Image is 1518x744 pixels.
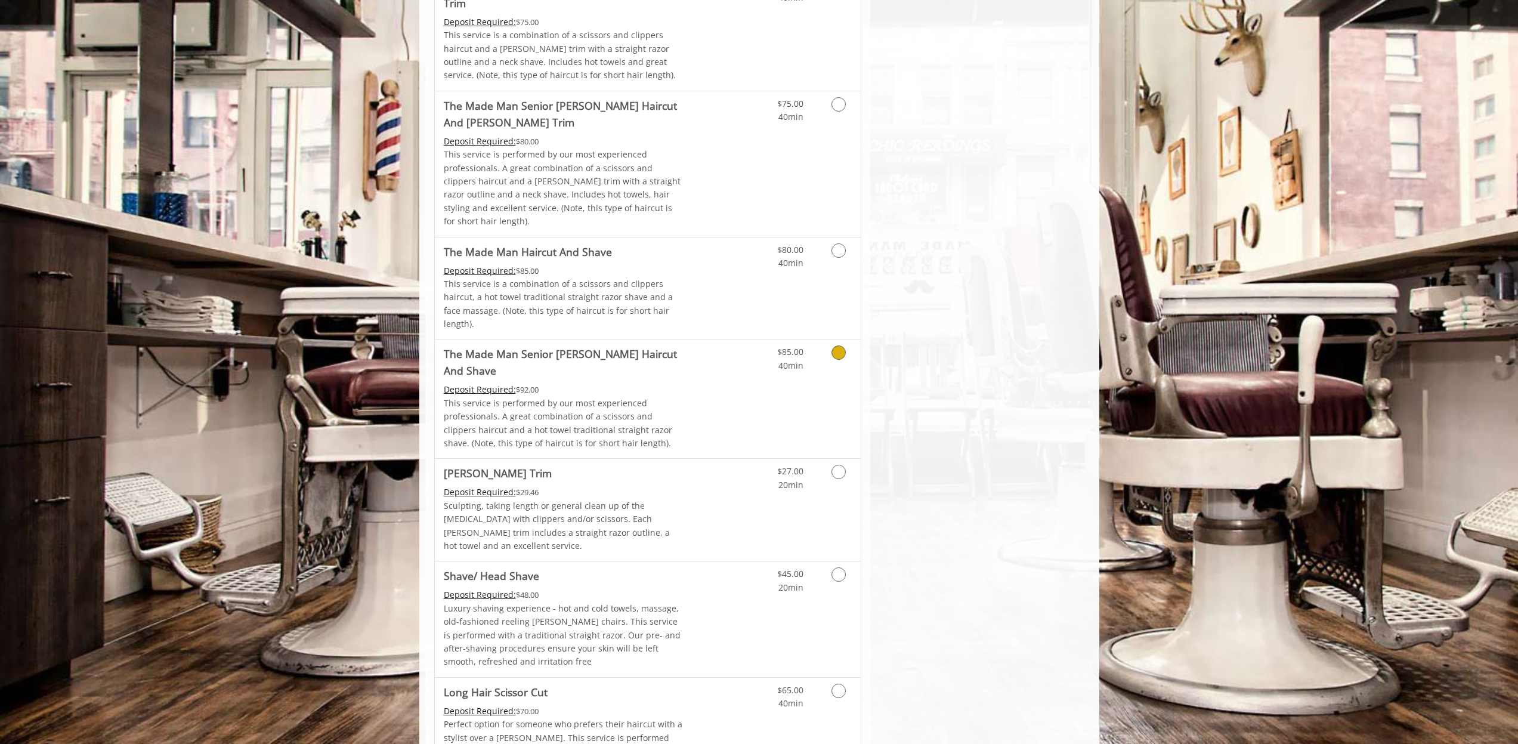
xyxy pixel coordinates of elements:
[777,346,803,357] span: $85.00
[777,684,803,696] span: $65.00
[444,345,684,379] b: The Made Man Senior [PERSON_NAME] Haircut And Shave
[777,98,803,109] span: $75.00
[444,264,684,277] div: $85.00
[444,384,516,395] span: This service needs some Advance to be paid before we block your appointment
[444,705,684,718] div: $70.00
[444,16,516,27] span: This service needs some Advance to be paid before we block your appointment
[778,697,803,709] span: 40min
[444,705,516,717] span: This service needs some Advance to be paid before we block your appointment
[777,465,803,477] span: $27.00
[444,588,684,601] div: $48.00
[444,97,684,131] b: The Made Man Senior [PERSON_NAME] Haircut And [PERSON_NAME] Trim
[444,383,684,396] div: $92.00
[444,397,684,450] p: This service is performed by our most experienced professionals. A great combination of a scissor...
[444,135,684,148] div: $80.00
[444,29,684,82] p: This service is a combination of a scissors and clippers haircut and a [PERSON_NAME] trim with a ...
[444,465,552,481] b: [PERSON_NAME] Trim
[444,277,684,331] p: This service is a combination of a scissors and clippers haircut, a hot towel traditional straigh...
[778,479,803,490] span: 20min
[778,360,803,371] span: 40min
[777,568,803,579] span: $45.00
[444,486,684,499] div: $29.46
[778,257,803,268] span: 40min
[444,243,612,260] b: The Made Man Haircut And Shave
[444,684,548,700] b: Long Hair Scissor Cut
[444,148,684,228] p: This service is performed by our most experienced professionals. A great combination of a scissor...
[778,582,803,593] span: 20min
[444,486,516,498] span: This service needs some Advance to be paid before we block your appointment
[444,16,684,29] div: $75.00
[444,567,539,584] b: Shave/ Head Shave
[444,499,684,553] p: Sculpting, taking length or general clean up of the [MEDICAL_DATA] with clippers and/or scissors....
[777,244,803,255] span: $80.00
[444,265,516,276] span: This service needs some Advance to be paid before we block your appointment
[444,602,684,669] p: Luxury shaving experience - hot and cold towels, massage, old-fashioned reeling [PERSON_NAME] cha...
[444,589,516,600] span: This service needs some Advance to be paid before we block your appointment
[444,135,516,147] span: This service needs some Advance to be paid before we block your appointment
[778,111,803,122] span: 40min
